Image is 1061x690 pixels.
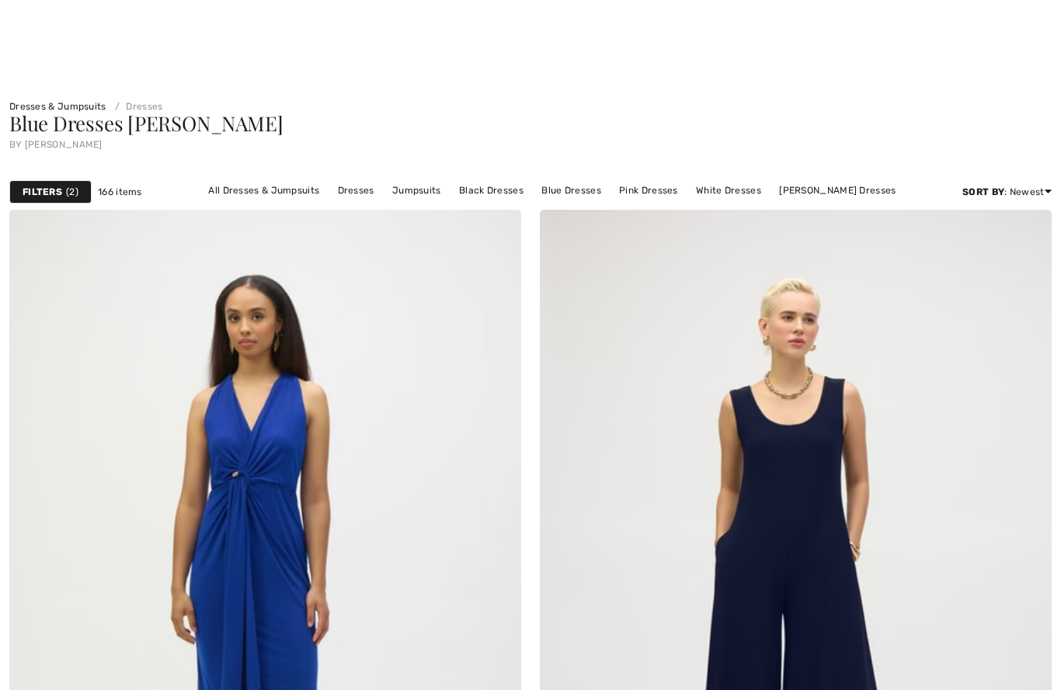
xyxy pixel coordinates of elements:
a: Pink Dresses [611,180,686,200]
a: Blue Dresses [534,180,609,200]
a: Jumpsuits [384,180,449,200]
a: White Dresses [688,180,769,200]
div: : Newest [962,185,1052,199]
a: Dresses [330,180,382,200]
strong: Sort By [962,186,1004,197]
span: Blue Dresses [PERSON_NAME] [9,110,283,137]
strong: Filters [23,185,62,199]
a: Dresses & Jumpsuits [9,101,106,112]
span: 166 items [98,185,142,199]
a: [PERSON_NAME] Dresses [486,200,618,221]
a: Black Dresses [451,180,531,200]
a: [PERSON_NAME] Dresses [771,180,903,200]
a: All Dresses & Jumpsuits [200,180,327,200]
div: by [PERSON_NAME] [9,140,1052,149]
span: 2 [66,185,78,199]
a: Dresses [109,101,162,112]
